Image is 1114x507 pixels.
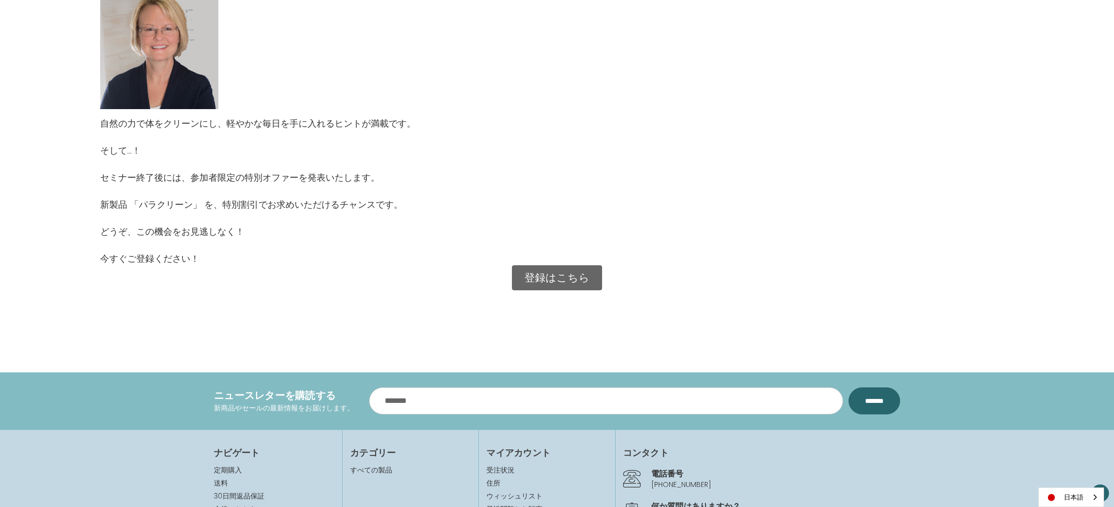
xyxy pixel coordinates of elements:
[214,388,354,403] h4: ニュースレターを購読する
[651,467,900,479] h4: 電話番号
[214,403,354,413] p: 新商品やセールの最新情報をお届けします。
[512,265,602,290] a: 登録はこちら
[350,465,392,475] a: すべての製品
[100,144,416,157] p: そして…！
[623,446,900,459] h4: コンタクト
[100,184,416,211] p: 新製品 「パラクリーン」 を、特別割引でお求めいただけるチャンスです。
[651,479,711,489] a: [PHONE_NUMBER]
[214,491,264,501] a: 30日間返品保証
[214,465,242,475] a: 定期購入
[486,478,607,488] a: 住所
[100,211,416,238] p: どうぞ、この機会をお見逃しなく！
[100,252,416,265] p: 今すぐご登録ください！
[100,117,416,130] p: 自然の力で体をクリーンにし、軽やかな毎日を手に入れるヒントが満載です。
[214,478,228,488] a: 送料
[486,465,607,475] a: 受注状況
[100,157,416,184] p: セミナー終了後には、参加者限定の特別オファーを発表いたします。
[350,446,471,459] h4: カテゴリー
[1039,488,1103,506] a: 日本語
[486,491,607,501] a: ウィッシュリスト
[486,446,607,459] h4: マイアカウント
[214,446,335,459] h4: ナビゲート
[1038,487,1104,507] div: Language
[1038,487,1104,507] aside: Language selected: 日本語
